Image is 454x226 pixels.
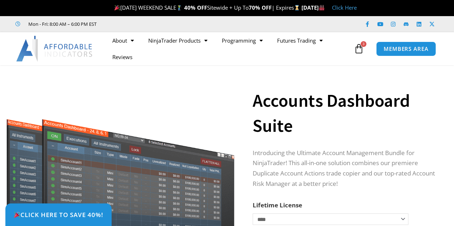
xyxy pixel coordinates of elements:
[14,212,20,218] img: 🎉
[376,42,436,56] a: MEMBERS AREA
[27,20,97,28] span: Mon - Fri: 8:00 AM – 6:00 PM EST
[361,41,366,47] span: 3
[105,49,140,65] a: Reviews
[249,4,272,11] strong: 70% OFF
[253,88,436,138] h1: Accounts Dashboard Suite
[184,4,207,11] strong: 40% OFF
[114,5,120,10] img: 🎉
[384,46,429,52] span: MEMBERS AREA
[14,212,103,218] span: Click Here to save 40%!
[16,36,93,62] img: LogoAI | Affordable Indicators – NinjaTrader
[270,32,330,49] a: Futures Trading
[253,201,302,209] label: Lifetime License
[319,5,324,10] img: 🏭
[294,5,300,10] img: ⌛
[343,38,375,59] a: 3
[301,4,325,11] strong: [DATE]
[5,203,112,226] a: 🎉Click Here to save 40%!
[177,5,182,10] img: 🏌️‍♂️
[105,32,352,65] nav: Menu
[107,20,214,28] iframe: Customer reviews powered by Trustpilot
[215,32,270,49] a: Programming
[141,32,215,49] a: NinjaTrader Products
[332,4,357,11] a: Click Here
[105,32,141,49] a: About
[253,148,436,189] p: Introducing the Ultimate Account Management Bundle for NinjaTrader! This all-in-one solution comb...
[113,4,301,11] span: [DATE] WEEKEND SALE Sitewide + Up To | Expires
